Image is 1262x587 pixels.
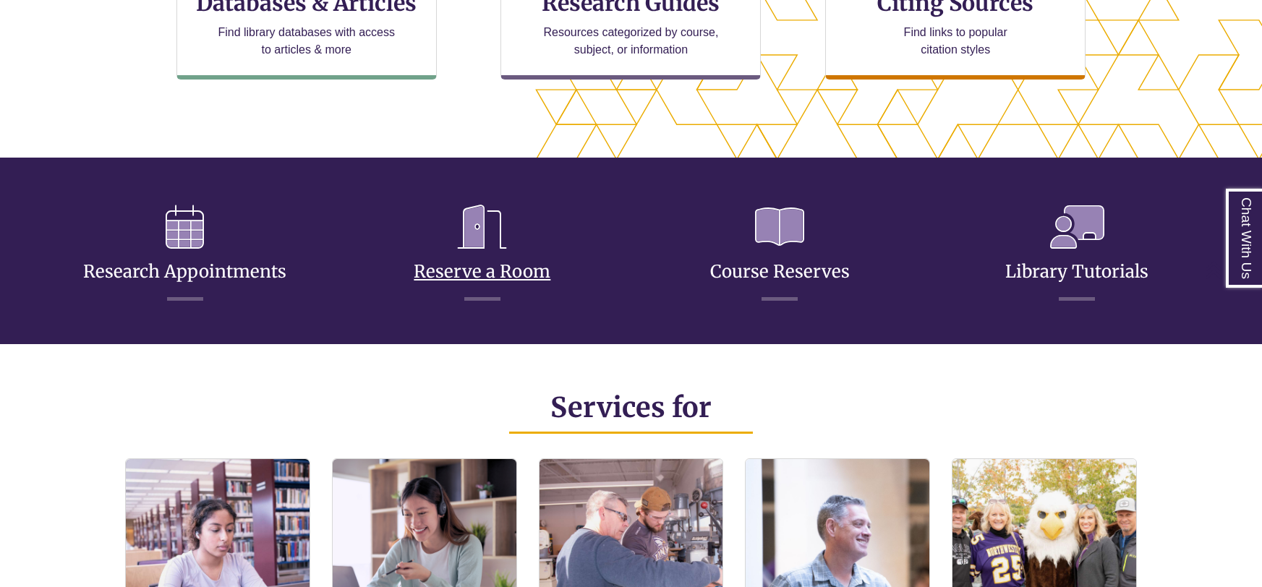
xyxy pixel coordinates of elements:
[550,390,712,424] span: Services for
[1204,260,1258,280] a: Back to Top
[537,24,725,59] p: Resources categorized by course, subject, or information
[710,226,850,283] a: Course Reserves
[212,24,401,59] p: Find library databases with access to articles & more
[1005,226,1148,283] a: Library Tutorials
[83,226,286,283] a: Research Appointments
[414,226,550,283] a: Reserve a Room
[885,24,1026,59] p: Find links to popular citation styles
